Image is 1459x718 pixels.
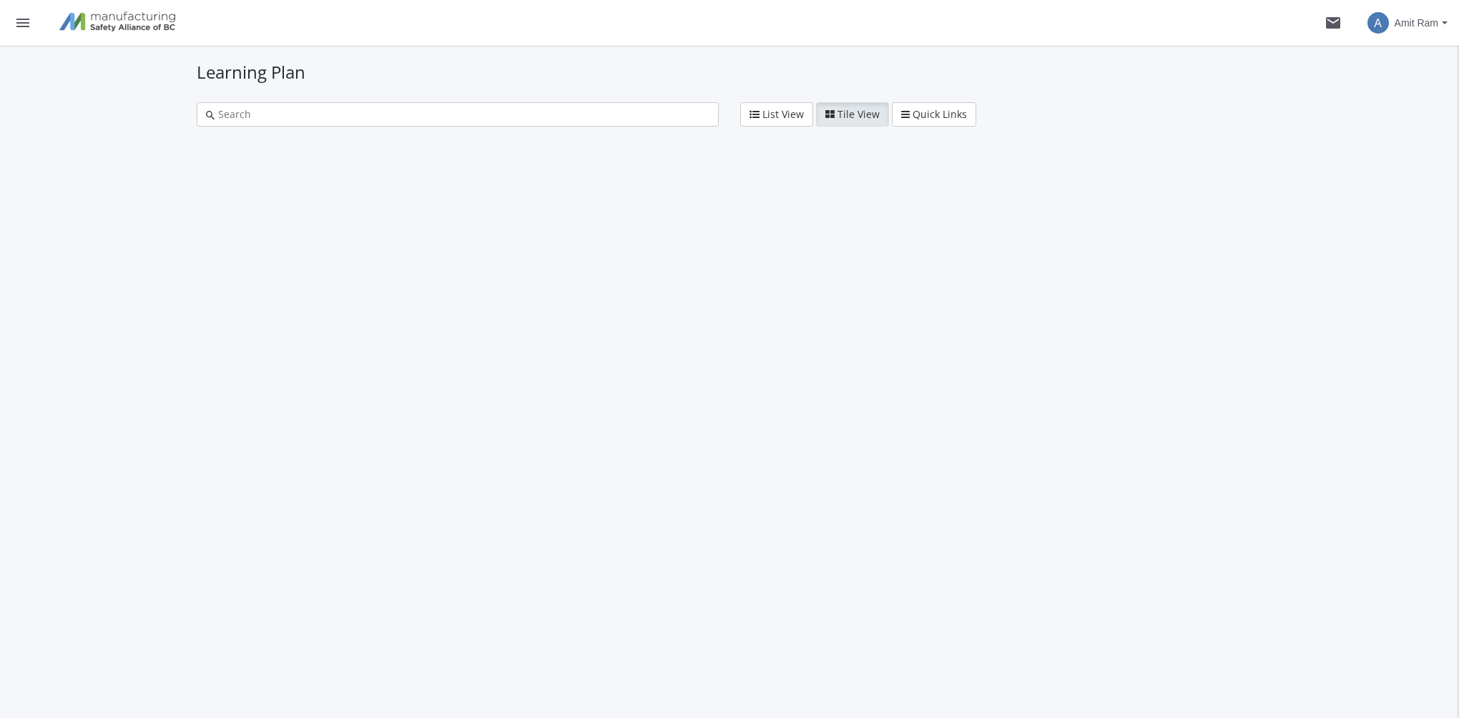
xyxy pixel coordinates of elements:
input: Search [215,107,709,122]
span: List View [762,107,804,121]
span: A [1367,12,1389,34]
img: logo.png [46,4,193,42]
span: Tile View [837,107,880,121]
span: Quick Links [913,107,967,121]
span: Amit Ram [1395,10,1438,36]
h1: Learning Plan [197,60,1262,84]
mat-icon: mail [1325,14,1342,31]
mat-icon: menu [14,14,31,31]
